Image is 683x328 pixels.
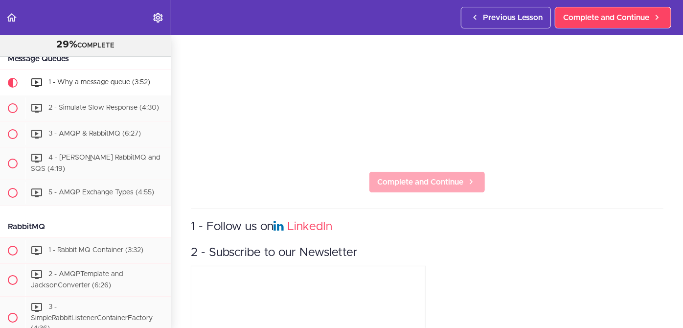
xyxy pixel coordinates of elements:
div: COMPLETE [12,39,159,51]
span: Previous Lesson [483,12,543,23]
a: Previous Lesson [461,7,551,28]
h3: 2 - Subscribe to our Newsletter [191,245,663,261]
svg: Back to course curriculum [6,12,18,23]
span: 1 - Rabbit MQ Container (3:32) [48,247,143,254]
span: 4 - [PERSON_NAME] RabbitMQ and SQS (4:19) [31,155,160,173]
a: Complete and Continue [555,7,671,28]
span: 5 - AMQP Exchange Types (4:55) [48,189,154,196]
span: 2 - Simulate Slow Response (4:30) [48,105,159,112]
svg: Settings Menu [152,12,164,23]
span: Complete and Continue [377,176,463,188]
h3: 1 - Follow us on [191,219,663,235]
span: 1 - Why a message queue (3:52) [48,79,150,86]
span: 3 - AMQP & RabbitMQ (6:27) [48,131,141,138]
span: Complete and Continue [563,12,649,23]
span: 2 - AMQPTemplate and JacksonConverter (6:26) [31,271,123,289]
a: LinkedIn [287,221,332,233]
a: Complete and Continue [369,171,485,193]
span: 29% [56,40,77,49]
